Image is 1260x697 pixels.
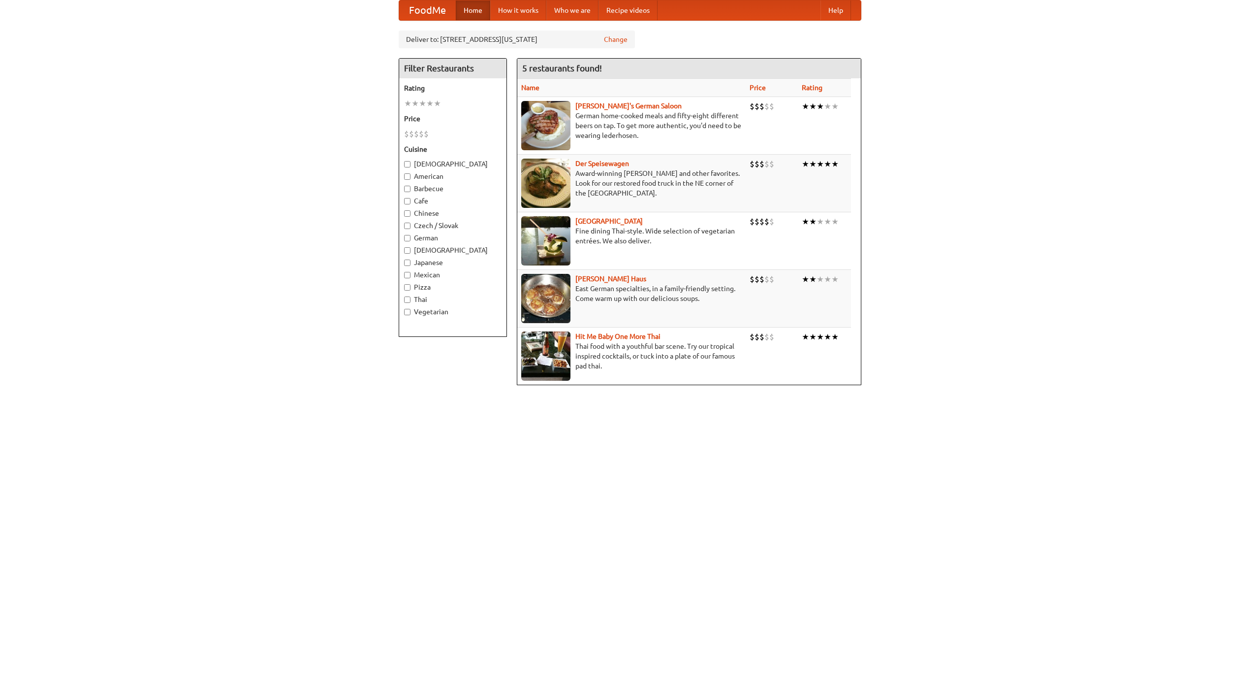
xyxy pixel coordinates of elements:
li: $ [409,129,414,139]
li: ★ [824,216,831,227]
a: FoodMe [399,0,456,20]
img: satay.jpg [521,216,570,266]
li: ★ [426,98,434,109]
a: Hit Me Baby One More Thai [575,332,661,340]
label: [DEMOGRAPHIC_DATA] [404,159,502,169]
img: speisewagen.jpg [521,159,570,208]
li: ★ [817,332,824,342]
img: esthers.jpg [521,101,570,150]
li: ★ [817,101,824,112]
a: Name [521,84,539,92]
li: $ [764,101,769,112]
li: $ [769,332,774,342]
li: $ [755,274,759,285]
li: $ [750,101,755,112]
li: ★ [802,101,809,112]
li: $ [424,129,429,139]
li: $ [755,332,759,342]
li: ★ [817,159,824,169]
input: Thai [404,297,410,303]
li: $ [755,216,759,227]
li: $ [769,159,774,169]
a: Der Speisewagen [575,160,629,167]
img: babythai.jpg [521,332,570,381]
li: ★ [831,216,839,227]
label: Pizza [404,282,502,292]
a: Help [820,0,851,20]
input: Pizza [404,284,410,291]
label: German [404,233,502,243]
label: [DEMOGRAPHIC_DATA] [404,245,502,255]
li: ★ [434,98,441,109]
li: ★ [404,98,411,109]
li: $ [759,159,764,169]
li: ★ [802,159,809,169]
li: ★ [802,332,809,342]
h4: Filter Restaurants [399,59,506,78]
label: Japanese [404,258,502,267]
li: $ [759,101,764,112]
input: German [404,235,410,241]
li: $ [419,129,424,139]
li: $ [755,159,759,169]
b: [GEOGRAPHIC_DATA] [575,217,643,225]
p: Fine dining Thai-style. Wide selection of vegetarian entrées. We also deliver. [521,226,742,246]
a: Home [456,0,490,20]
a: Price [750,84,766,92]
li: ★ [809,332,817,342]
a: [PERSON_NAME]'s German Saloon [575,102,682,110]
a: Change [604,34,628,44]
li: ★ [802,274,809,285]
li: ★ [824,101,831,112]
li: $ [764,274,769,285]
li: $ [764,159,769,169]
a: [PERSON_NAME] Haus [575,275,646,283]
a: How it works [490,0,546,20]
a: Who we are [546,0,598,20]
label: Chinese [404,208,502,218]
label: Vegetarian [404,307,502,317]
li: $ [769,101,774,112]
li: $ [764,216,769,227]
label: Mexican [404,270,502,280]
input: [DEMOGRAPHIC_DATA] [404,161,410,167]
li: ★ [824,274,831,285]
li: ★ [817,216,824,227]
li: ★ [831,159,839,169]
a: Recipe videos [598,0,658,20]
input: [DEMOGRAPHIC_DATA] [404,247,410,254]
li: $ [769,274,774,285]
p: German home-cooked meals and fifty-eight different beers on tap. To get more authentic, you'd nee... [521,111,742,140]
input: Japanese [404,260,410,266]
p: Award-winning [PERSON_NAME] and other favorites. Look for our restored food truck in the NE corne... [521,168,742,198]
label: Cafe [404,196,502,206]
label: Barbecue [404,184,502,194]
li: $ [750,332,755,342]
li: ★ [817,274,824,285]
li: $ [759,274,764,285]
li: ★ [824,159,831,169]
li: $ [755,101,759,112]
input: Vegetarian [404,309,410,315]
li: ★ [809,216,817,227]
h5: Rating [404,83,502,93]
label: Thai [404,295,502,304]
label: Czech / Slovak [404,221,502,231]
input: Cafe [404,198,410,204]
li: ★ [419,98,426,109]
a: Rating [802,84,822,92]
li: ★ [831,274,839,285]
li: $ [750,216,755,227]
input: Barbecue [404,186,410,192]
li: $ [759,216,764,227]
li: ★ [824,332,831,342]
li: $ [764,332,769,342]
li: ★ [831,332,839,342]
li: $ [404,129,409,139]
p: East German specialties, in a family-friendly setting. Come warm up with our delicious soups. [521,284,742,303]
li: ★ [809,101,817,112]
